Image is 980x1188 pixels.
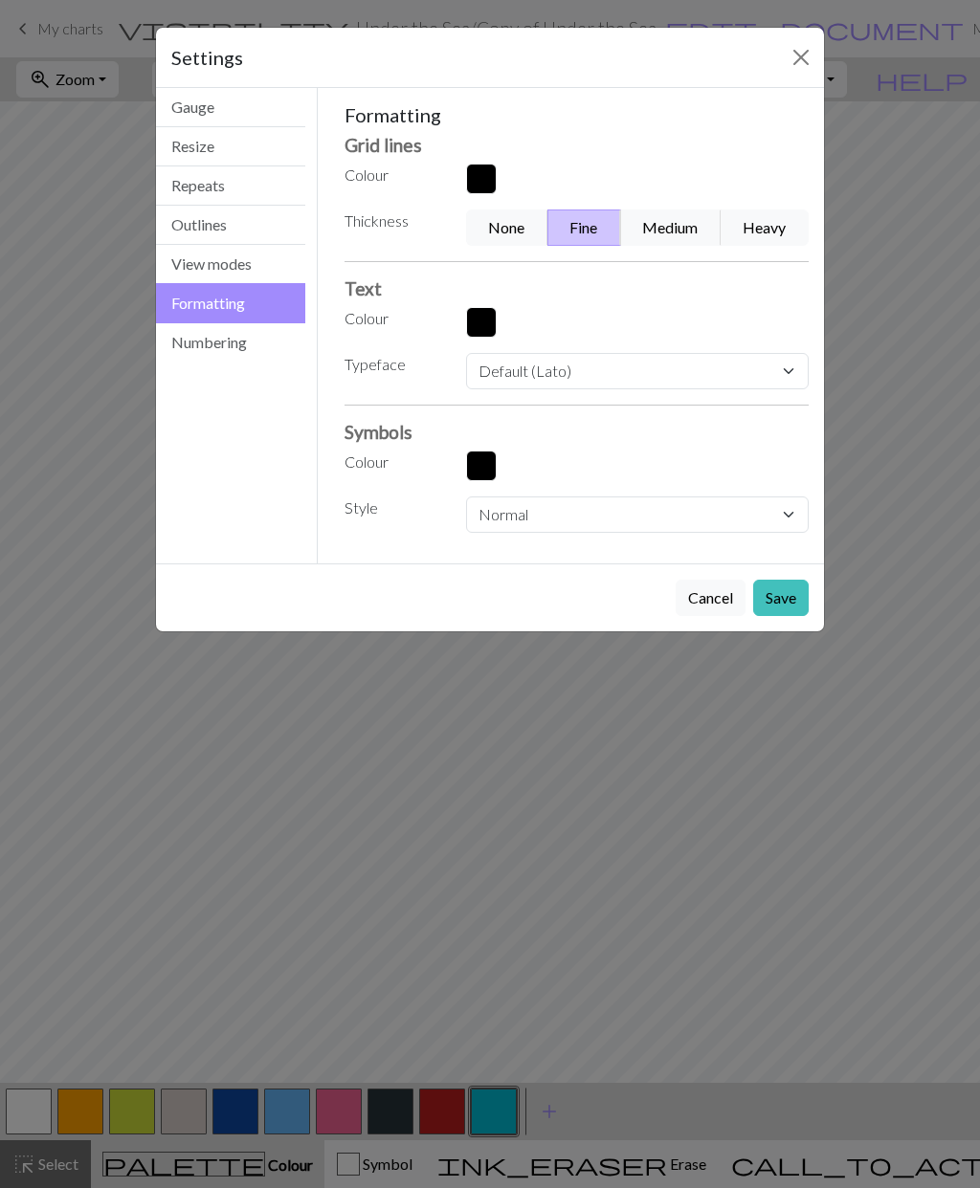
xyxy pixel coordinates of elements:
[333,451,455,473] label: Colour
[466,209,548,246] button: None
[345,134,810,156] h3: Grid lines
[786,42,816,73] button: Close
[676,580,746,616] button: Cancel
[753,580,809,616] button: Save
[333,307,455,330] label: Colour
[156,283,305,323] button: Formatting
[156,245,305,284] button: View modes
[721,209,809,246] button: Heavy
[156,323,305,362] button: Numbering
[333,164,455,187] label: Colour
[333,496,455,525] label: Style
[156,166,305,206] button: Repeats
[333,209,455,238] label: Thickness
[345,421,810,443] h3: Symbols
[345,103,810,126] h5: Formatting
[171,43,243,72] h5: Settings
[333,353,455,382] label: Typeface
[620,209,722,246] button: Medium
[156,206,305,245] button: Outlines
[156,88,305,127] button: Gauge
[156,127,305,166] button: Resize
[547,209,621,246] button: Fine
[345,277,810,299] h3: Text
